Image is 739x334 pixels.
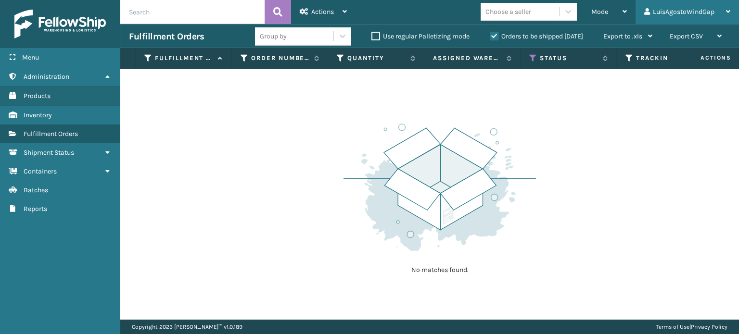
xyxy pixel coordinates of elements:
span: Actions [670,50,737,66]
a: Terms of Use [656,323,689,330]
span: Mode [591,8,608,16]
span: Menu [22,53,39,62]
span: Actions [311,8,334,16]
label: Order Number [251,54,309,62]
label: Assigned Warehouse [433,54,502,62]
div: Choose a seller [485,7,531,17]
span: Inventory [24,111,52,119]
label: Status [540,54,598,62]
label: Orders to be shipped [DATE] [490,32,583,40]
h3: Fulfillment Orders [129,31,204,42]
span: Batches [24,186,48,194]
label: Fulfillment Order Id [155,54,213,62]
div: | [656,320,727,334]
p: Copyright 2023 [PERSON_NAME]™ v 1.0.189 [132,320,242,334]
span: Export CSV [670,32,703,40]
span: Shipment Status [24,148,74,157]
img: logo [14,10,106,38]
span: Fulfillment Orders [24,130,78,138]
label: Use regular Palletizing mode [371,32,470,40]
span: Administration [24,73,69,81]
label: Tracking Number [636,54,694,62]
span: Reports [24,205,47,213]
span: Products [24,92,51,100]
span: Containers [24,167,57,175]
span: Export to .xls [603,32,642,40]
div: Group by [260,31,287,41]
label: Quantity [347,54,406,62]
a: Privacy Policy [691,323,727,330]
